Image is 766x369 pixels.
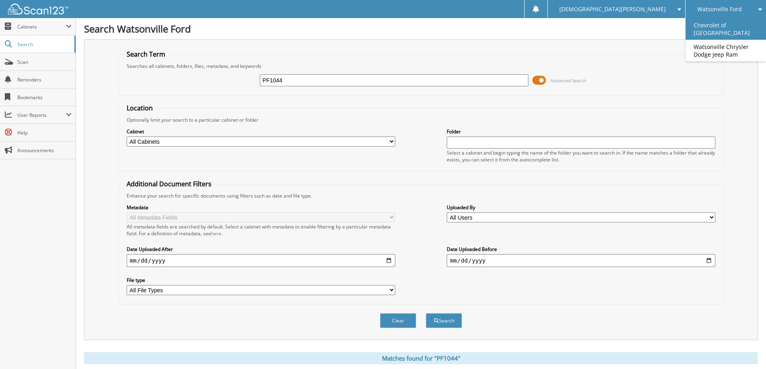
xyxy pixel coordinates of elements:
[127,246,395,253] label: Date Uploaded After
[550,77,586,84] span: Advanced Search
[447,246,715,253] label: Date Uploaded Before
[127,128,395,135] label: Cabinet
[8,4,68,14] img: scan123-logo-white.svg
[17,76,72,83] span: Reminders
[447,204,715,211] label: Uploaded By
[17,59,72,65] span: Scan
[686,40,766,61] a: Watsonville Chrysler Dodge Jeep Ram
[447,254,715,267] input: end
[447,149,715,163] div: Select a cabinet and begin typing the name of the folder you want to search in. If the name match...
[123,192,719,199] div: Enhance your search for specific documents using filters such as date and file type.
[686,18,766,40] a: Chevrolet of [GEOGRAPHIC_DATA]
[17,147,72,154] span: Announcements
[697,7,742,12] span: Watsonville Ford
[17,129,72,136] span: Help
[447,128,715,135] label: Folder
[123,50,169,59] legend: Search Term
[17,112,66,118] span: User Reports
[17,41,70,48] span: Search
[84,22,758,35] h1: Search Watsonville Ford
[84,352,758,364] div: Matches found for "PF1044"
[127,223,395,237] div: All metadata fields are searched by default. Select a cabinet with metadata to enable filtering b...
[211,230,222,237] a: here
[127,204,395,211] label: Metadata
[127,277,395,283] label: File type
[123,179,216,188] legend: Additional Document Filters
[726,330,766,369] iframe: Chat Widget
[426,313,462,328] button: Search
[123,104,157,112] legend: Location
[17,23,66,30] span: Cabinets
[123,116,719,123] div: Optionally limit your search to a particular cabinet or folder
[559,7,666,12] span: [DEMOGRAPHIC_DATA][PERSON_NAME]
[123,63,719,69] div: Searches all cabinets, folders, files, metadata, and keywords
[127,254,395,267] input: start
[380,313,416,328] button: Clear
[17,94,72,101] span: Bookmarks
